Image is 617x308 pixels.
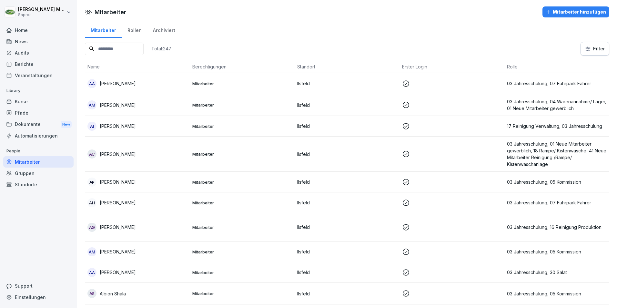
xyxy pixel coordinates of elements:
p: [PERSON_NAME] [100,224,136,231]
a: Pfade [3,107,74,118]
a: Archiviert [147,21,181,38]
p: Ilsfeld [297,248,397,255]
th: Standort [295,61,400,73]
p: [PERSON_NAME] [100,123,136,129]
p: Mitarbeiter [192,151,292,157]
th: Name [85,61,190,73]
p: 17 Reinigung Verwaltung, 03 Jahresschulung [507,123,607,129]
p: People [3,146,74,156]
div: AI [87,122,96,131]
h1: Mitarbeiter [95,8,126,16]
p: Mitarbeiter [192,200,292,206]
p: [PERSON_NAME] Müller [18,7,65,12]
p: Mitarbeiter [192,123,292,129]
a: Einstellungen [3,292,74,303]
button: Mitarbeiter hinzufügen [542,6,609,17]
p: Albion Shala [100,290,126,297]
th: Rolle [504,61,609,73]
p: Ilsfeld [297,151,397,158]
a: Home [3,25,74,36]
div: Dokumente [3,118,74,130]
p: Mitarbeiter [192,102,292,108]
p: Mitarbeiter [192,249,292,255]
p: 03 Jahresschulung, 05 Kommission [507,248,607,255]
div: AG [87,223,96,232]
p: Mitarbeiter [192,270,292,275]
p: 03 Jahresschulung, 16 Reinigung Produktion [507,224,607,231]
a: Audits [3,47,74,58]
p: [PERSON_NAME] [100,102,136,108]
div: Support [3,280,74,292]
p: [PERSON_NAME] [100,248,136,255]
a: Mitarbeiter [85,21,122,38]
a: News [3,36,74,47]
div: AH [87,198,96,207]
p: [PERSON_NAME] [100,269,136,276]
div: Mitarbeiter hinzufügen [546,8,606,15]
p: Mitarbeiter [192,291,292,296]
th: Berechtigungen [190,61,295,73]
p: 03 Jahresschulung, 30 Salat [507,269,607,276]
div: AC [87,149,96,159]
p: 03 Jahresschulung, 04 Warenannahme/ Lager, 01 Neue Mitarbeiter gewerblich [507,98,607,112]
p: Ilsfeld [297,199,397,206]
button: Filter [581,42,609,55]
p: Ilsfeld [297,80,397,87]
a: Berichte [3,58,74,70]
p: Sapros [18,13,65,17]
p: Ilsfeld [297,179,397,185]
p: Total: 247 [151,46,171,52]
a: Gruppen [3,168,74,179]
div: Filter [585,46,605,52]
a: Automatisierungen [3,130,74,141]
p: [PERSON_NAME] [100,80,136,87]
p: 03 Jahresschulung, 07 Fuhrpark Fahrer [507,80,607,87]
a: Mitarbeiter [3,156,74,168]
p: 03 Jahresschulung, 01 Neue Mitarbeiter gewerblich, 18 Rampe/ Kistenwäsche, 41 Neue Mitarbeiter Re... [507,140,607,168]
div: AM [87,100,96,109]
div: AA [87,268,96,277]
p: [PERSON_NAME] [100,199,136,206]
p: Library [3,86,74,96]
p: Ilsfeld [297,123,397,129]
div: AS [87,289,96,298]
div: AM [87,247,96,256]
p: Ilsfeld [297,224,397,231]
p: 03 Jahresschulung, 05 Kommission [507,290,607,297]
a: Veranstaltungen [3,70,74,81]
p: Mitarbeiter [192,81,292,87]
p: [PERSON_NAME] [100,179,136,185]
p: [PERSON_NAME] [100,151,136,158]
a: Rollen [122,21,147,38]
th: Erster Login [400,61,504,73]
a: Kurse [3,96,74,107]
p: Ilsfeld [297,102,397,108]
p: Mitarbeiter [192,179,292,185]
p: Ilsfeld [297,290,397,297]
div: AA [87,79,96,88]
a: DokumenteNew [3,118,74,130]
p: 03 Jahresschulung, 07 Fuhrpark Fahrer [507,199,607,206]
div: New [61,121,72,128]
p: Mitarbeiter [192,224,292,230]
div: AP [87,178,96,187]
p: 03 Jahresschulung, 05 Kommission [507,179,607,185]
a: Standorte [3,179,74,190]
p: Ilsfeld [297,269,397,276]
